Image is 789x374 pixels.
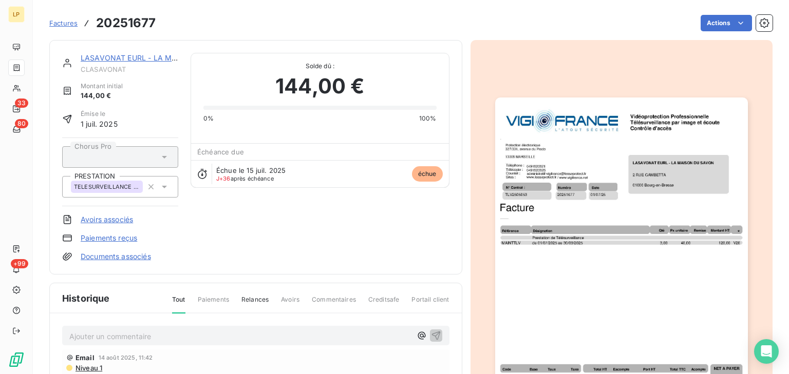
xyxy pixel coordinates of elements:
[412,166,443,182] span: échue
[81,214,133,225] a: Avoirs associés
[76,353,95,362] span: Email
[81,91,123,101] span: 144,00 €
[74,184,140,190] span: TELESURVEILLANCE TRIMESTRIELLE
[96,14,156,32] h3: 20251677
[216,175,231,182] span: J+36
[81,82,123,91] span: Montant initial
[8,121,24,137] a: 80
[11,259,28,268] span: +99
[62,291,110,305] span: Historique
[198,295,229,312] span: Paiements
[81,233,137,243] a: Paiements reçus
[81,109,118,119] span: Émise le
[172,295,185,313] span: Tout
[74,364,102,372] span: Niveau 1
[275,71,364,102] span: 144,00 €
[81,119,118,129] span: 1 juil. 2025
[419,114,437,123] span: 100%
[81,251,151,262] a: Documents associés
[701,15,752,31] button: Actions
[49,18,78,28] a: Factures
[281,295,299,312] span: Avoirs
[411,295,449,312] span: Portail client
[203,62,436,71] span: Solde dû :
[203,114,214,123] span: 0%
[49,19,78,27] span: Factures
[8,6,25,23] div: LP
[15,99,28,108] span: 33
[8,351,25,368] img: Logo LeanPay
[81,65,178,73] span: CLASAVONAT
[15,119,28,128] span: 80
[241,295,269,312] span: Relances
[216,175,274,182] span: après échéance
[368,295,400,312] span: Creditsafe
[81,53,236,62] a: LASAVONAT EURL - LA MAISON DU SAVON
[99,355,153,361] span: 14 août 2025, 11:42
[754,339,779,364] div: Open Intercom Messenger
[197,148,244,156] span: Échéance due
[8,101,24,117] a: 33
[312,295,356,312] span: Commentaires
[216,166,286,174] span: Échue le 15 juil. 2025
